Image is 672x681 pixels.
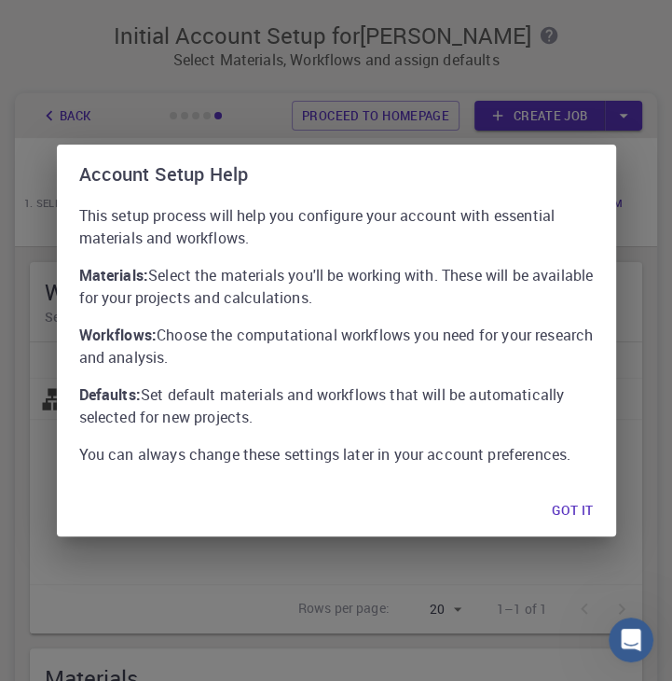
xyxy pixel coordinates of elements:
p: You can always change these settings later in your account preferences. [79,443,594,466]
strong: Materials: [79,265,149,285]
strong: Workflows: [79,325,158,345]
iframe: Intercom live chat [609,618,653,662]
button: Got it [537,492,608,529]
p: Set default materials and workflows that will be automatically selected for new projects. [79,383,594,428]
p: Select the materials you'll be working with. These will be available for your projects and calcul... [79,264,594,309]
strong: Defaults: [79,384,141,405]
p: Choose the computational workflows you need for your research and analysis. [79,324,594,368]
h2: Account Setup Help [57,145,616,204]
p: This setup process will help you configure your account with essential materials and workflows. [79,204,594,249]
span: 지원 [48,12,76,30]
